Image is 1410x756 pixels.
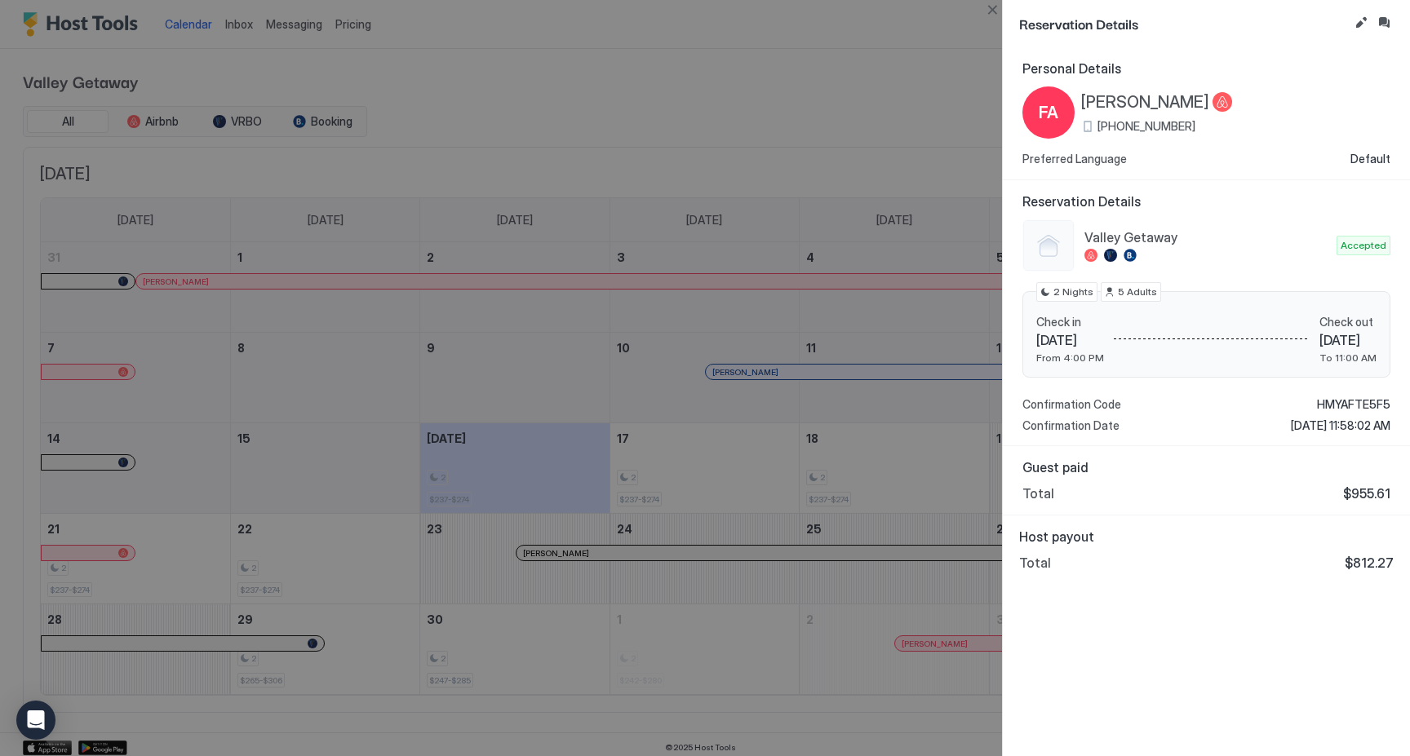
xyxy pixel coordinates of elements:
span: Valley Getaway [1084,229,1330,245]
span: $955.61 [1343,485,1390,502]
span: [PHONE_NUMBER] [1097,119,1195,134]
span: FA [1039,100,1058,125]
span: Accepted [1341,238,1386,253]
span: $812.27 [1345,555,1394,571]
button: Edit reservation [1351,13,1371,33]
span: 2 Nights [1053,285,1093,299]
span: From 4:00 PM [1036,351,1104,364]
span: Confirmation Code [1022,397,1121,412]
span: Confirmation Date [1022,418,1120,433]
span: Total [1022,485,1054,502]
span: Reservation Details [1019,13,1348,33]
span: Guest paid [1022,459,1390,475]
span: [DATE] 11:58:02 AM [1291,418,1390,433]
span: Reservation Details [1022,193,1390,210]
span: HMYAFTE5F5 [1317,397,1390,412]
span: Default [1350,152,1390,166]
span: [PERSON_NAME] [1081,92,1209,113]
span: [DATE] [1036,332,1104,348]
span: 5 Adults [1118,285,1157,299]
div: Open Intercom Messenger [16,701,55,740]
button: Inbox [1374,13,1394,33]
span: To 11:00 AM [1319,351,1377,364]
span: Check out [1319,315,1377,329]
span: Personal Details [1022,60,1390,77]
span: Preferred Language [1022,152,1127,166]
span: Host payout [1019,528,1394,545]
span: [DATE] [1319,332,1377,348]
span: Total [1019,555,1051,571]
span: Check in [1036,315,1104,329]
